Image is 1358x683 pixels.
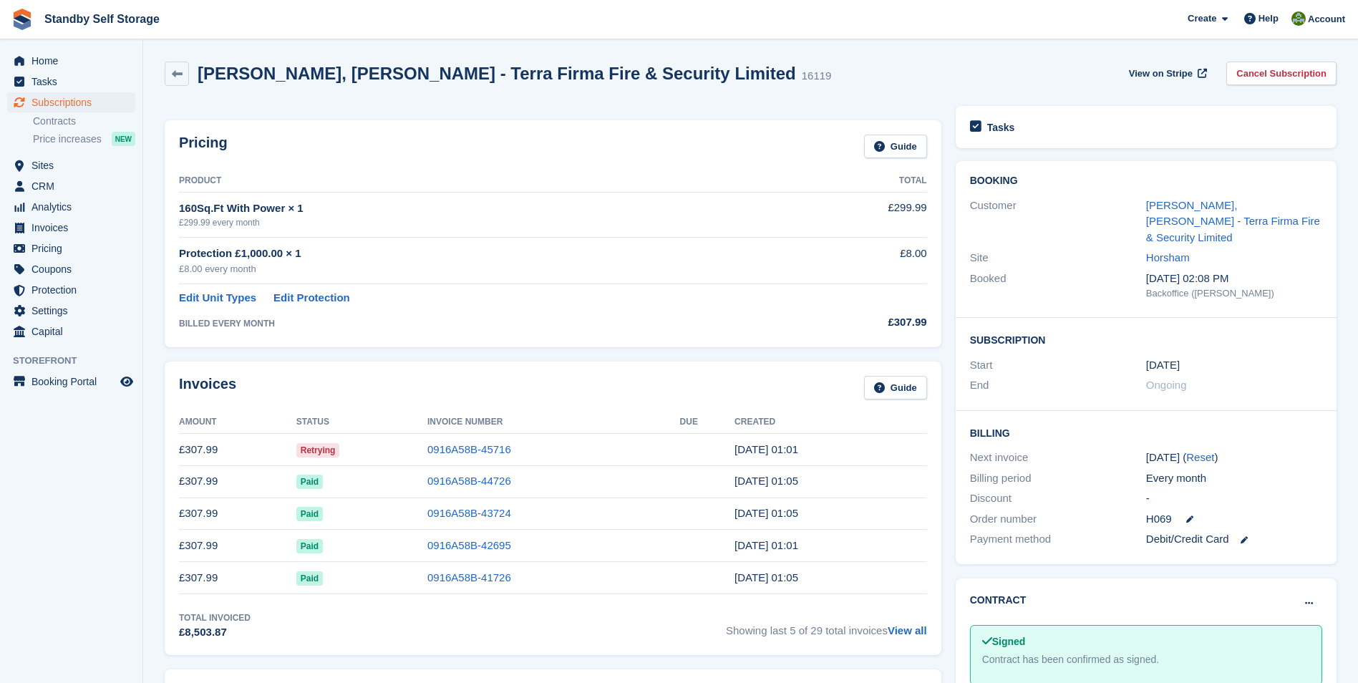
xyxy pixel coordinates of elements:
[1146,271,1322,287] div: [DATE] 02:08 PM
[179,498,296,530] td: £307.99
[1146,511,1172,528] span: H069
[296,507,323,521] span: Paid
[1146,286,1322,301] div: Backoffice ([PERSON_NAME])
[7,321,135,341] a: menu
[970,470,1146,487] div: Billing period
[427,539,511,551] a: 0916A58B-42695
[33,131,135,147] a: Price increases NEW
[31,155,117,175] span: Sites
[179,376,236,399] h2: Invoices
[7,155,135,175] a: menu
[179,317,788,330] div: BILLED EVERY MONTH
[179,216,788,229] div: £299.99 every month
[31,259,117,279] span: Coupons
[112,132,135,146] div: NEW
[31,321,117,341] span: Capital
[179,611,251,624] div: Total Invoiced
[970,531,1146,548] div: Payment method
[7,176,135,196] a: menu
[7,259,135,279] a: menu
[179,465,296,498] td: £307.99
[970,425,1322,440] h2: Billing
[33,132,102,146] span: Price increases
[31,280,117,300] span: Protection
[296,443,340,457] span: Retrying
[864,376,927,399] a: Guide
[11,9,33,30] img: stora-icon-8386f47178a22dfd0bd8f6a31ec36ba5ce8667c1dd55bd0f319d3a0aa187defe.svg
[31,372,117,392] span: Booking Portal
[179,200,788,217] div: 160Sq.Ft With Power × 1
[7,238,135,258] a: menu
[179,262,788,276] div: £8.00 every month
[680,411,735,434] th: Due
[1226,62,1337,85] a: Cancel Subscription
[31,176,117,196] span: CRM
[1146,251,1190,263] a: Horsham
[31,51,117,71] span: Home
[273,290,350,306] a: Edit Protection
[179,170,788,193] th: Product
[982,652,1310,667] div: Contract has been confirmed as signed.
[7,372,135,392] a: menu
[734,507,798,519] time: 2025-06-19 00:05:57 UTC
[7,301,135,321] a: menu
[296,539,323,553] span: Paid
[7,218,135,238] a: menu
[179,135,228,158] h2: Pricing
[179,246,788,262] div: Protection £1,000.00 × 1
[788,170,926,193] th: Total
[179,411,296,434] th: Amount
[970,450,1146,466] div: Next invoice
[427,411,680,434] th: Invoice Number
[118,373,135,390] a: Preview store
[734,475,798,487] time: 2025-07-19 00:05:05 UTC
[296,411,427,434] th: Status
[7,92,135,112] a: menu
[1129,67,1193,81] span: View on Stripe
[970,357,1146,374] div: Start
[1308,12,1345,26] span: Account
[296,475,323,489] span: Paid
[788,192,926,237] td: £299.99
[7,72,135,92] a: menu
[970,511,1146,528] div: Order number
[1146,357,1180,374] time: 2023-04-19 00:00:00 UTC
[31,72,117,92] span: Tasks
[970,377,1146,394] div: End
[982,634,1310,649] div: Signed
[427,571,511,583] a: 0916A58B-41726
[1146,531,1322,548] div: Debit/Credit Card
[198,64,796,83] h2: [PERSON_NAME], [PERSON_NAME] - Terra Firma Fire & Security Limited
[970,198,1146,246] div: Customer
[179,624,251,641] div: £8,503.87
[31,218,117,238] span: Invoices
[970,250,1146,266] div: Site
[7,197,135,217] a: menu
[179,562,296,594] td: £307.99
[427,443,511,455] a: 0916A58B-45716
[970,593,1027,608] h2: Contract
[734,443,798,455] time: 2025-08-19 00:01:34 UTC
[734,539,798,551] time: 2025-05-19 00:01:58 UTC
[726,611,927,641] span: Showing last 5 of 29 total invoices
[39,7,165,31] a: Standby Self Storage
[179,530,296,562] td: £307.99
[864,135,927,158] a: Guide
[788,238,926,284] td: £8.00
[1291,11,1306,26] img: Steve Hambridge
[970,175,1322,187] h2: Booking
[1186,451,1214,463] a: Reset
[296,571,323,586] span: Paid
[427,475,511,487] a: 0916A58B-44726
[734,571,798,583] time: 2025-04-19 00:05:17 UTC
[13,354,142,368] span: Storefront
[970,332,1322,347] h2: Subscription
[1123,62,1210,85] a: View on Stripe
[179,290,256,306] a: Edit Unit Types
[734,411,927,434] th: Created
[970,490,1146,507] div: Discount
[33,115,135,128] a: Contracts
[1146,450,1322,466] div: [DATE] ( )
[987,121,1015,134] h2: Tasks
[1258,11,1279,26] span: Help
